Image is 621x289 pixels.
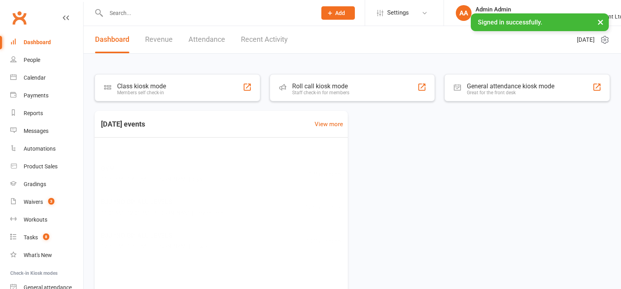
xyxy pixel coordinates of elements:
span: BJJ *NO GI* ALL LEVELS [101,230,220,241]
div: What's New [24,252,52,258]
a: Gradings [10,175,83,193]
a: Product Sales [10,158,83,175]
a: Calendar [10,69,83,87]
div: Staff check-in for members [292,90,349,95]
div: Dashboard [24,39,51,45]
span: 11:30AM - 12:30PM | [PERSON_NAME] | Lower Dojo [101,209,224,217]
a: Attendance [188,26,225,53]
a: Revenue [145,26,173,53]
div: General attendance kiosk mode [467,82,554,90]
input: Search... [104,7,311,19]
div: Automations [24,145,56,152]
a: Clubworx [9,8,29,28]
a: Dashboard [10,34,83,51]
span: 1 / 30 attendees [305,203,341,211]
a: Reports [10,104,83,122]
span: 8 [43,233,49,240]
div: Calendar [24,75,46,81]
span: GYM [101,163,204,173]
div: Reports [24,110,43,116]
div: Members self check-in [117,90,166,95]
a: Automations [10,140,83,158]
div: Roll call kiosk mode [292,82,349,90]
span: [DATE] [577,35,595,45]
button: Add [321,6,355,20]
span: 11:30AM - 1:45PM | [PERSON_NAME] | Gym [101,175,204,184]
a: Tasks 8 [10,229,83,246]
div: Messages [24,128,48,134]
div: Gradings [24,181,46,187]
div: Payments [24,92,48,99]
button: × [593,13,608,30]
a: View more [315,119,343,129]
span: Settings [387,4,409,22]
span: Signed in successfully. [478,19,542,26]
a: Workouts [10,211,83,229]
div: Waivers [24,199,43,205]
span: BJJ *NO GI* ALL LEVELS [101,197,224,207]
a: Waivers 3 [10,193,83,211]
a: What's New [10,246,83,264]
div: Workouts [24,216,47,223]
div: People [24,57,40,63]
a: Payments [10,87,83,104]
span: Add [335,10,345,16]
a: People [10,51,83,69]
a: Messages [10,122,83,140]
h3: [DATE] events [95,117,151,131]
a: Recent Activity [241,26,288,53]
a: Dashboard [95,26,129,53]
span: 3 [48,198,54,205]
div: Class kiosk mode [117,82,166,90]
div: AA [456,5,472,21]
div: Product Sales [24,163,58,170]
div: Great for the front desk [467,90,554,95]
span: 0 / 30 attendees [305,236,341,245]
div: Tasks [24,234,38,241]
span: 12:30PM - 1:30PM | [PERSON_NAME] | Lower Dojo [101,242,220,251]
span: 0 / 8 attendees [308,169,341,178]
